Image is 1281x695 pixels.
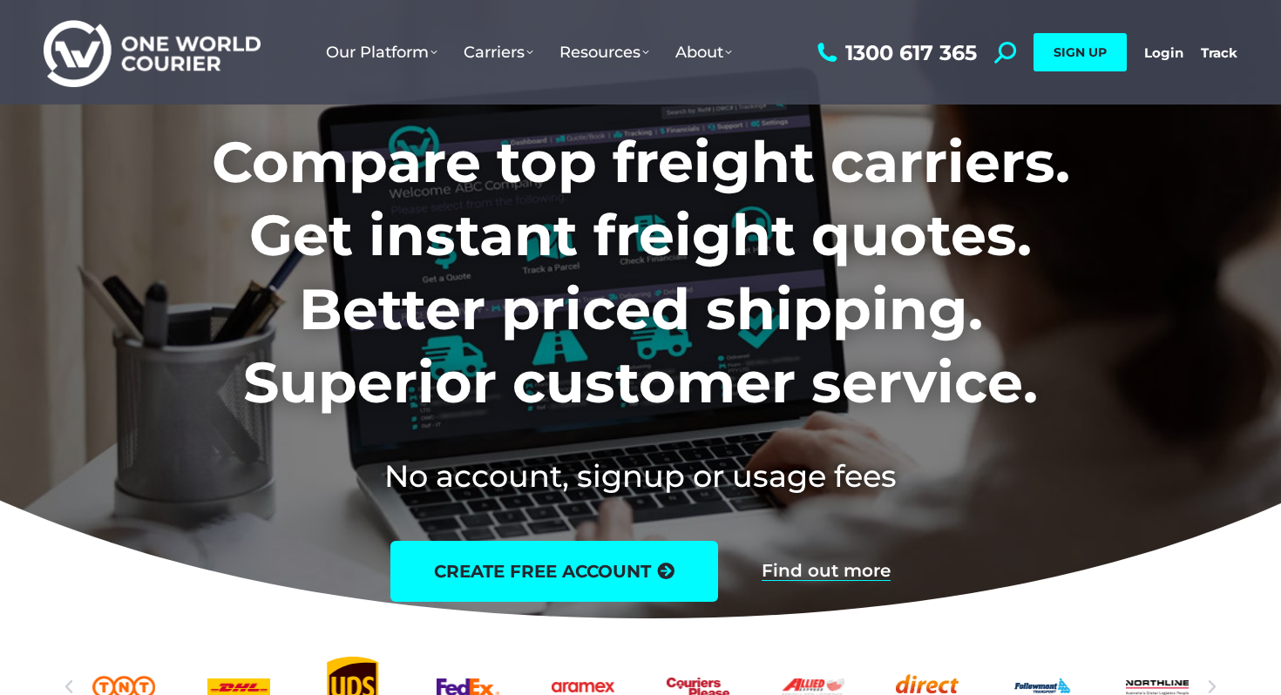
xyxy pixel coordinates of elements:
span: Carriers [464,43,533,62]
h2: No account, signup or usage fees [97,455,1185,497]
img: One World Courier [44,17,261,88]
a: About [662,25,745,79]
a: SIGN UP [1034,33,1127,71]
span: Resources [559,43,649,62]
h1: Compare top freight carriers. Get instant freight quotes. Better priced shipping. Superior custom... [97,125,1185,420]
a: Login [1144,44,1183,61]
a: 1300 617 365 [813,42,977,64]
a: Resources [546,25,662,79]
span: SIGN UP [1054,44,1107,60]
a: Carriers [451,25,546,79]
a: Our Platform [313,25,451,79]
a: Track [1201,44,1237,61]
a: create free account [390,541,718,602]
span: About [675,43,732,62]
a: Find out more [762,562,891,581]
span: Our Platform [326,43,437,62]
